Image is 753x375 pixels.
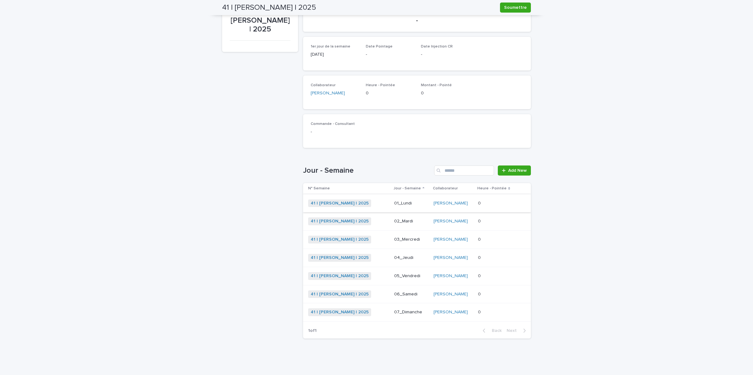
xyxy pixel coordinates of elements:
tr: 41 | [PERSON_NAME] | 2025 05_Vendredi[PERSON_NAME] 00 [303,267,531,285]
p: 0 [478,254,482,260]
a: [PERSON_NAME] [434,292,468,297]
a: 41 | [PERSON_NAME] | 2025 [311,237,369,242]
p: Collaborateur [433,185,458,192]
a: 41 | [PERSON_NAME] | 2025 [311,255,369,260]
a: [PERSON_NAME] [434,310,468,315]
span: Soumettre [504,4,527,11]
p: 04_Jeudi [394,255,428,260]
tr: 41 | [PERSON_NAME] | 2025 07_Dimanche[PERSON_NAME] 00 [303,303,531,322]
span: Montant - Pointé [421,83,452,87]
p: [DATE] [311,51,358,58]
p: 05_Vendredi [394,273,428,279]
p: - [311,17,523,24]
span: Next [507,328,520,333]
a: 41 | [PERSON_NAME] | 2025 [311,273,369,279]
p: 0 [478,272,482,279]
a: [PERSON_NAME] [434,219,468,224]
span: 1er jour de la semaine [311,45,350,48]
span: Commande - Consultant [311,122,355,126]
a: 41 | [PERSON_NAME] | 2025 [311,292,369,297]
p: 0 [478,236,482,242]
tr: 41 | [PERSON_NAME] | 2025 04_Jeudi[PERSON_NAME] 00 [303,249,531,267]
p: 0 [478,308,482,315]
a: [PERSON_NAME] [434,255,468,260]
p: 0 [366,90,413,97]
p: - [366,51,413,58]
a: Add New [498,165,531,176]
button: Next [504,328,531,333]
p: 06_Samedi [394,292,428,297]
p: 1 of 1 [303,323,322,339]
p: Jour - Semaine [394,185,421,192]
a: 41 | [PERSON_NAME] | 2025 [311,310,369,315]
p: 0 [478,290,482,297]
span: Back [488,328,502,333]
span: Date Pointage [366,45,393,48]
a: 41 | [PERSON_NAME] | 2025 [311,219,369,224]
button: Back [478,328,504,333]
span: Heure - Pointée [366,83,395,87]
span: Date Injection CR [421,45,453,48]
tr: 41 | [PERSON_NAME] | 2025 06_Samedi[PERSON_NAME] 00 [303,285,531,303]
tr: 41 | [PERSON_NAME] | 2025 02_Mardi[PERSON_NAME] 00 [303,212,531,231]
p: 0 [478,217,482,224]
tr: 41 | [PERSON_NAME] | 2025 03_Mercredi[PERSON_NAME] 00 [303,231,531,249]
p: 41 | [PERSON_NAME] | 2025 [230,7,290,34]
a: [PERSON_NAME] [434,237,468,242]
p: - [421,51,468,58]
p: 01_Lundi [394,201,428,206]
a: [PERSON_NAME] [311,90,345,97]
a: [PERSON_NAME] [434,273,468,279]
p: 0 [478,199,482,206]
p: Heure - Pointée [477,185,507,192]
span: Add New [508,168,527,173]
h2: 41 | [PERSON_NAME] | 2025 [222,3,316,12]
a: [PERSON_NAME] [434,201,468,206]
p: N° Semaine [308,185,330,192]
span: Collaborateur [311,83,336,87]
h1: Jour - Semaine [303,166,432,175]
input: Search [434,165,494,176]
p: - [311,129,523,135]
p: 02_Mardi [394,219,428,224]
tr: 41 | [PERSON_NAME] | 2025 01_Lundi[PERSON_NAME] 00 [303,194,531,212]
p: 03_Mercredi [394,237,428,242]
p: 0 [421,90,468,97]
button: Soumettre [500,3,531,13]
p: 07_Dimanche [394,310,428,315]
a: 41 | [PERSON_NAME] | 2025 [311,201,369,206]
